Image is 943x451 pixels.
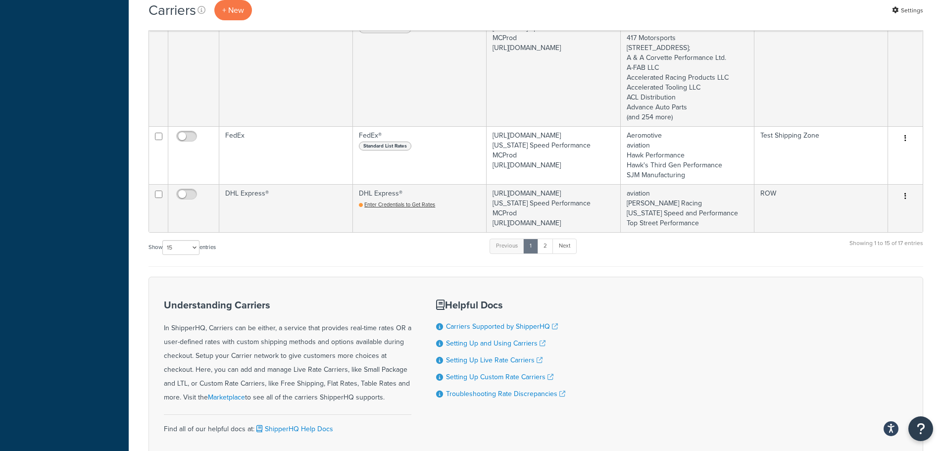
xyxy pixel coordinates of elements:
td: [URL][DOMAIN_NAME] [US_STATE] Speed Performance MCProd [URL][DOMAIN_NAME] [487,126,620,184]
td: Test Shipping Zone [754,126,888,184]
a: 1 [523,239,538,253]
h3: Helpful Docs [436,300,565,310]
td: [URL][DOMAIN_NAME] [US_STATE] Speed Performance MCProd [URL][DOMAIN_NAME] [487,9,620,126]
a: Setting Up Custom Rate Carriers [446,372,553,382]
a: 2 [537,239,553,253]
td: FedEx (NETSUITE) [219,9,353,126]
a: Setting Up Live Rate Carriers [446,355,543,365]
a: Previous [490,239,524,253]
a: Carriers Supported by ShipperHQ [446,321,558,332]
span: Standard List Rates [359,142,411,150]
span: Enter Credentials to Get Rates [364,200,435,208]
td: DHL Express® [353,184,487,232]
td: 2M Fabrication 3P Connect 417 Motorsports [STREET_ADDRESS]; A & A Corvette Performance Ltd. A-FAB... [621,9,754,126]
a: Enter Credentials to Get Rates [359,200,435,208]
div: In ShipperHQ, Carriers can be either, a service that provides real-time rates OR a user-defined r... [164,300,411,404]
a: Marketplace [208,392,245,402]
h1: Carriers [149,0,196,20]
td: FedEx® [353,9,487,126]
h3: Understanding Carriers [164,300,411,310]
a: Setting Up and Using Carriers [446,338,546,349]
a: Settings [892,3,923,17]
td: FedEx [219,126,353,184]
button: Open Resource Center [908,416,933,441]
td: DHL Express® [219,184,353,232]
a: Next [552,239,577,253]
td: ROW [754,184,888,232]
td: aviation [PERSON_NAME] Racing [US_STATE] Speed and Performance Top Street Performance [621,184,754,232]
td: Aeromotive aviation Hawk Performance Hawk's Third Gen Performance SJM Manufacturing [621,126,754,184]
a: ShipperHQ Help Docs [254,424,333,434]
a: Troubleshooting Rate Discrepancies [446,389,565,399]
div: Find all of our helpful docs at: [164,414,411,436]
label: Show entries [149,240,216,255]
div: Showing 1 to 15 of 17 entries [849,238,923,259]
td: [URL][DOMAIN_NAME] [US_STATE] Speed Performance MCProd [URL][DOMAIN_NAME] [487,184,620,232]
select: Showentries [162,240,199,255]
td: FedEx® [353,126,487,184]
